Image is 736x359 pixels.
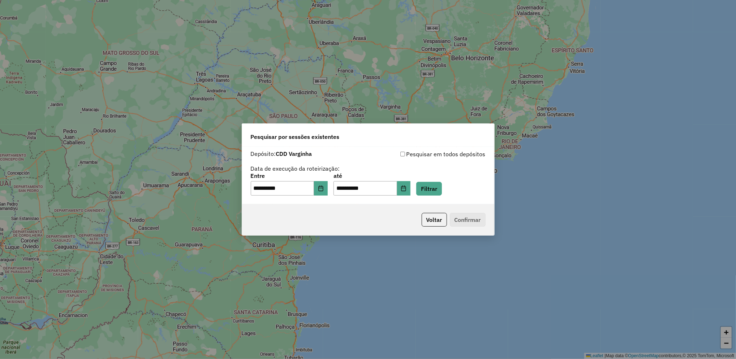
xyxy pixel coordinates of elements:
label: até [333,171,410,180]
label: Depósito: [251,149,312,158]
button: Choose Date [314,181,328,196]
span: Pesquisar por sessões existentes [251,132,340,141]
button: Voltar [422,213,447,227]
strong: CDD Varginha [276,150,312,157]
button: Choose Date [397,181,411,196]
label: Data de execução da roteirização: [251,164,340,173]
label: Entre [251,171,328,180]
div: Pesquisar em todos depósitos [368,150,486,158]
button: Filtrar [416,182,442,196]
